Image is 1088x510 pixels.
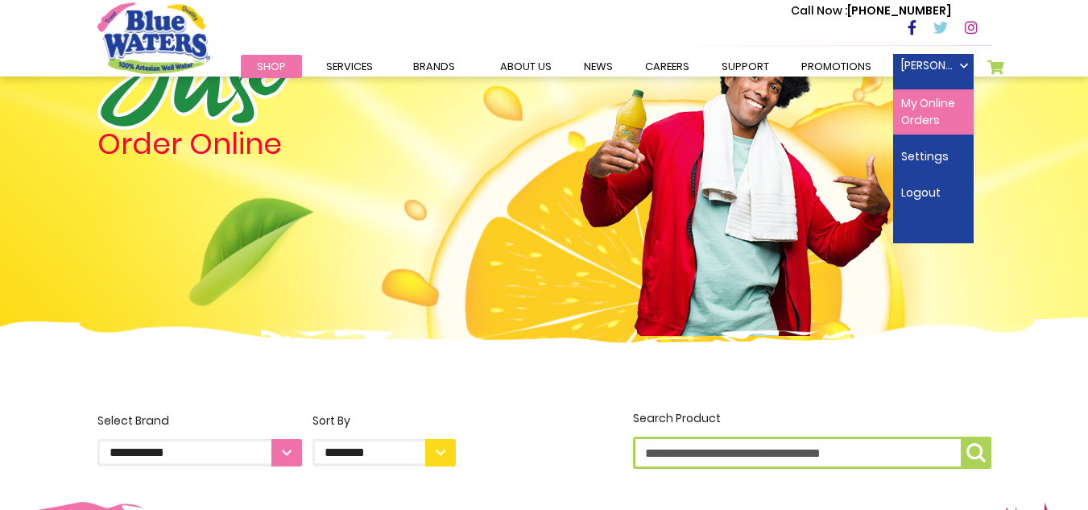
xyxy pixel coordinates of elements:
[97,439,302,466] select: Select Brand
[413,59,455,74] span: Brands
[484,55,568,78] a: about us
[97,2,210,73] a: store logo
[97,130,456,159] h4: Order Online
[785,55,887,78] a: Promotions
[791,2,847,19] span: Call Now :
[568,55,629,78] a: News
[633,437,991,469] input: Search Product
[312,413,456,429] div: Sort By
[893,54,974,78] a: [PERSON_NAME]
[97,413,302,466] label: Select Brand
[312,439,456,466] select: Sort By
[961,437,991,469] button: Search Product
[966,443,986,462] img: search-icon.png
[326,59,373,74] span: Services
[893,89,974,135] a: My Online Orders
[633,410,991,469] label: Search Product
[893,179,974,207] a: Logout
[629,55,705,78] a: careers
[893,143,974,171] a: Settings
[705,55,785,78] a: support
[791,2,951,19] p: [PHONE_NUMBER]
[257,59,286,74] span: Shop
